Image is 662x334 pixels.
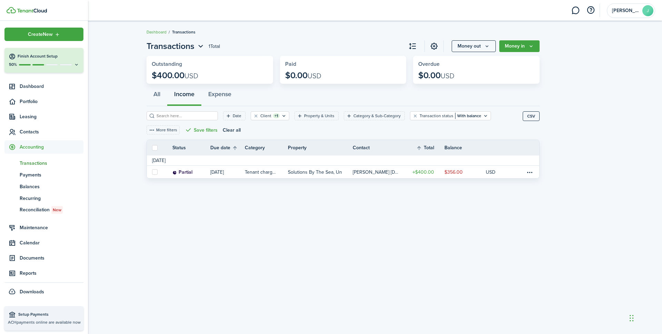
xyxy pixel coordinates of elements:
filter-tag: Open filter [294,111,339,120]
a: Dashboard [4,80,83,93]
iframe: Chat Widget [547,260,662,334]
span: payments online are available now [17,319,81,325]
p: $400.00 [152,71,198,80]
filter-tag-label: Date [233,113,241,119]
a: Payments [4,169,83,181]
th: Property [288,144,353,151]
button: Open menu [499,40,540,52]
table-info-title: Tenant charges & fees [245,169,278,176]
p: Solutions By The Sea, Unit 2 [288,169,342,176]
span: Setup Payments [18,311,80,318]
a: [PERSON_NAME] [DATE] [353,166,403,178]
a: Dashboard [147,29,167,35]
button: Finish Account Setup50% [4,48,83,73]
filter-tag-label: Client [260,113,271,119]
span: Documents [20,254,83,262]
h4: Finish Account Setup [18,53,79,59]
button: Clear all [223,125,241,134]
filter-tag-label: Category & Sub-Category [353,113,401,119]
th: Sort [210,144,245,152]
span: USD [441,71,454,81]
div: Drag [630,308,634,328]
a: Recurring [4,192,83,204]
p: [DATE] [210,169,224,176]
a: Solutions By The Sea, Unit 2 [288,166,353,178]
span: Portfolio [20,98,83,105]
img: TenantCloud [17,9,47,13]
widget-stats-title: Paid [285,61,401,67]
span: Calendar [20,239,83,246]
span: USD [184,71,198,81]
filter-tag: Open filter [251,111,289,120]
p: ACH [8,319,80,325]
a: $356.00 [444,166,486,178]
button: Money in [499,40,540,52]
widget-stats-title: Overdue [418,61,534,67]
button: Save filters [185,125,218,134]
button: Open menu [452,40,496,52]
span: Contacts [20,128,83,135]
filter-tag: Open filter [223,111,245,120]
span: USD [308,71,321,81]
button: CSV [523,111,540,121]
button: More filters [147,125,180,134]
img: TenantCloud [7,7,16,13]
filter-tag-value: With balance [455,113,481,119]
span: Joseph [612,8,640,13]
a: Reports [4,266,83,280]
filter-tag-counter: +1 [273,113,280,118]
span: Balances [20,183,83,190]
span: Recurring [20,195,83,202]
th: Contact [353,144,403,151]
span: Reports [20,270,83,277]
th: Balance [444,144,486,151]
button: Transactions [147,40,205,52]
table-profile-info-text: [PERSON_NAME] [DATE] [353,170,399,175]
span: Create New [28,32,53,37]
button: Open resource center [585,4,596,16]
th: Sort [416,144,444,152]
span: Reconciliation [20,206,83,214]
p: USD [486,169,495,176]
a: ReconciliationNew [4,204,83,216]
widget-stats-title: Outstanding [152,61,268,67]
avatar-text: J [642,5,653,16]
span: Transactions [20,160,83,167]
filter-tag: Open filter [410,111,491,120]
a: Tenant charges & fees [245,166,288,178]
p: 50% [9,62,17,68]
button: Money out [452,40,496,52]
a: Transactions [4,157,83,169]
button: All [147,85,167,106]
span: Transactions [147,40,194,52]
span: Payments [20,171,83,179]
a: [DATE] [210,166,245,178]
span: Leasing [20,113,83,120]
button: Open menu [4,28,83,41]
a: $400.00 [403,166,444,178]
table-amount-title: $400.00 [412,169,434,176]
status: Partial [172,170,192,175]
filter-tag-label: Property & Units [304,113,334,119]
a: Messaging [569,2,582,19]
span: Dashboard [20,83,83,90]
a: USD [486,166,505,178]
button: Open menu [147,40,205,52]
a: Partial [172,166,210,178]
th: Status [172,144,210,151]
span: Accounting [20,143,83,151]
button: Expense [201,85,238,106]
button: Clear filter [412,113,418,119]
filter-tag-label: Transaction status [420,113,453,119]
span: Downloads [20,288,44,295]
span: Transactions [172,29,195,35]
a: Balances [4,181,83,192]
filter-tag: Open filter [344,111,405,120]
table-amount-description: $356.00 [444,169,463,176]
td: [DATE] [147,157,171,164]
a: Setup PaymentsACHpayments online are available now [4,306,83,331]
p: $0.00 [285,71,321,80]
input: Search here... [155,113,215,119]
